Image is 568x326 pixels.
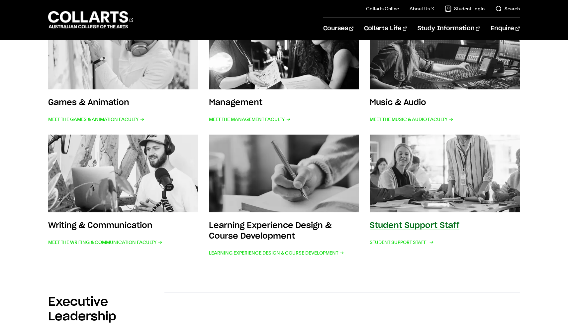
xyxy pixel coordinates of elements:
a: Writing & Communication Meet the Writing & Communication Faculty [48,135,198,258]
h2: Executive Leadership [48,295,164,324]
h3: Writing & Communication [48,222,152,230]
h3: Games & Animation [48,99,129,107]
span: Meet the Games & Animation Faculty [48,115,144,124]
a: About Us [410,5,434,12]
a: Enquire [491,18,520,40]
div: Go to homepage [48,10,133,29]
a: Management Meet the Management Faculty [209,11,359,124]
span: Meet the Management Faculty [209,115,291,124]
a: Student Login [445,5,485,12]
a: Study Information [418,18,480,40]
a: Collarts Life [364,18,407,40]
h3: Student Support Staff [370,222,459,230]
a: Search [495,5,520,12]
h3: Music & Audio [370,99,426,107]
a: Learning Experience Design & Course Development Learning Experience Design & Course Development [209,135,359,258]
span: Learning Experience Design & Course Development [209,248,344,258]
span: Student Support Staff [370,238,432,247]
span: Meet the Music & Audio Faculty [370,115,453,124]
a: Music & Audio Meet the Music & Audio Faculty [370,11,520,124]
a: Courses [323,18,353,40]
a: Collarts Online [366,5,399,12]
h3: Management [209,99,262,107]
a: Games & Animation Meet the Games & Animation Faculty [48,11,198,124]
span: Meet the Writing & Communication Faculty [48,238,162,247]
a: Student Support Staff Student Support Staff [370,135,520,258]
h3: Learning Experience Design & Course Development [209,222,331,240]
